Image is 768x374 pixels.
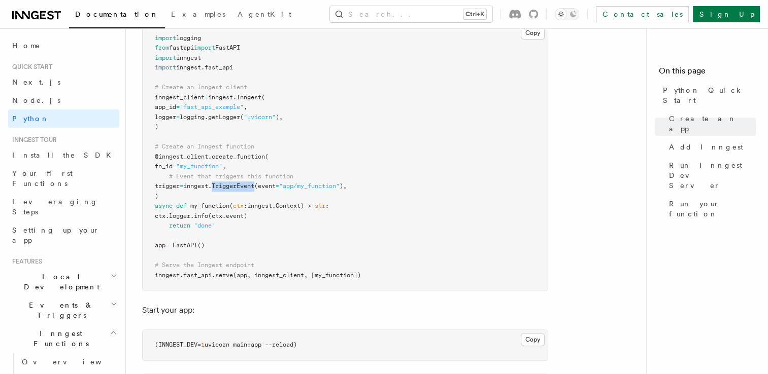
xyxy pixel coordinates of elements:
[208,94,233,101] span: inngest
[233,94,237,101] span: .
[155,94,205,101] span: inngest_client
[244,103,247,110] span: ,
[194,212,208,219] span: info
[215,272,233,279] span: serve
[330,6,492,22] button: Search...Ctrl+K
[12,169,73,188] span: Your first Functions
[222,163,226,170] span: ,
[254,182,276,190] span: (event
[155,64,176,71] span: import
[8,272,111,292] span: Local Development
[180,103,244,110] span: "fast_api_example"
[169,212,190,219] span: logger
[669,199,756,219] span: Run your function
[155,44,169,51] span: from
[247,202,272,209] span: inngest
[155,242,165,249] span: app
[180,114,208,121] span: logging.
[8,221,119,249] a: Setting up your app
[155,212,165,219] span: ctx
[208,114,240,121] span: getLogger
[22,358,126,366] span: Overview
[155,114,176,121] span: logger
[201,341,205,348] span: 1
[231,3,297,27] a: AgentKit
[237,94,261,101] span: Inngest
[521,26,545,40] button: Copy
[212,272,215,279] span: .
[12,226,99,244] span: Setting up your app
[12,78,60,86] span: Next.js
[208,212,247,219] span: (ctx.event)
[194,222,215,229] span: "done"
[155,182,180,190] span: trigger
[208,153,212,160] span: .
[669,160,756,191] span: Run Inngest Dev Server
[663,85,756,105] span: Python Quick Start
[12,41,41,51] span: Home
[180,182,183,190] span: =
[176,34,201,42] span: logging
[8,324,119,353] button: Inngest Functions
[8,328,110,349] span: Inngest Functions
[244,114,276,121] span: "uvicorn"
[197,341,201,348] span: =
[155,34,176,42] span: import
[190,202,229,209] span: my_function
[176,54,201,61] span: inngest
[75,10,159,18] span: Documentation
[693,6,760,22] a: Sign Up
[521,333,545,346] button: Copy
[233,272,361,279] span: (app, inngest_client, [my_function])
[665,195,756,223] a: Run your function
[169,222,190,229] span: return
[183,272,212,279] span: fast_api
[169,173,293,180] span: # Event that triggers this function
[659,81,756,109] a: Python Quick Start
[180,272,183,279] span: .
[155,143,254,150] span: # Create an Inngest function
[197,242,205,249] span: ()
[155,261,254,269] span: # Serve the Inngest endpoint
[276,182,279,190] span: =
[190,212,194,219] span: .
[463,9,486,19] kbd: Ctrl+K
[165,242,169,249] span: =
[279,182,340,190] span: "app/my_function"
[325,202,329,209] span: :
[165,212,169,219] span: .
[155,123,158,130] span: )
[205,94,208,101] span: =
[8,146,119,164] a: Install the SDK
[596,6,689,22] a: Contact sales
[183,182,212,190] span: inngest.
[276,114,283,121] span: ),
[173,163,176,170] span: =
[8,300,111,320] span: Events & Triggers
[155,341,197,348] span: (INNGEST_DEV
[665,156,756,195] a: Run Inngest Dev Server
[155,272,180,279] span: inngest
[155,193,158,200] span: )
[238,10,291,18] span: AgentKit
[176,103,180,110] span: =
[240,114,244,121] span: (
[276,202,304,209] span: Context)
[155,163,173,170] span: fn_id
[165,3,231,27] a: Examples
[155,202,173,209] span: async
[12,151,117,159] span: Install the SDK
[176,114,180,121] span: =
[176,64,201,71] span: inngest
[205,341,297,348] span: uvicorn main:app --reload)
[212,182,254,190] span: TriggerEvent
[8,36,119,55] a: Home
[8,73,119,91] a: Next.js
[176,202,187,209] span: def
[8,63,52,71] span: Quick start
[665,109,756,138] a: Create an app
[69,3,165,28] a: Documentation
[265,153,269,160] span: (
[155,54,176,61] span: import
[176,163,222,170] span: "my_function"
